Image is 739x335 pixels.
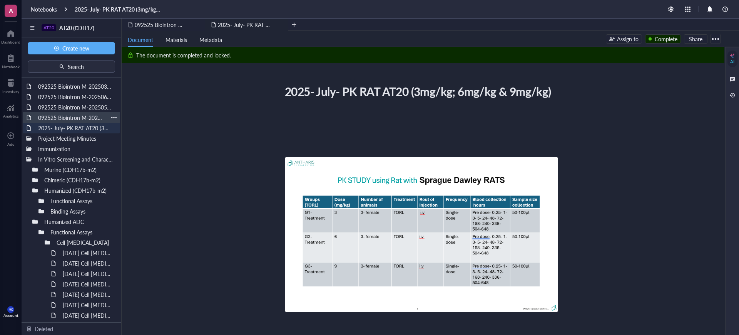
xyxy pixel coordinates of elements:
[35,81,117,92] div: 092525 Biointron M-202503292242
[68,64,84,70] span: Search
[28,61,115,73] button: Search
[59,268,117,279] div: [DATE] Cell [MEDICAL_DATA]
[128,36,153,44] span: Document
[1,40,20,44] div: Dashboard
[75,6,162,13] a: 2025- July- PK RAT AT20 (3mg/kg; 6mg/kg & 9mg/kg)
[59,279,117,290] div: [DATE] Cell [MEDICAL_DATA]
[2,52,20,69] a: Notebook
[62,45,89,51] span: Create new
[617,35,639,43] div: Assign to
[35,112,108,123] div: 092525 Biointron M-202507251786
[53,237,117,248] div: Cell [MEDICAL_DATA]
[47,206,117,217] div: Binding Assays
[47,195,117,206] div: Functional Assays
[2,64,20,69] div: Notebook
[3,313,18,318] div: Account
[2,77,19,94] a: Inventory
[35,91,117,102] div: 092525 Biointron M-202506072304
[166,36,187,44] span: Materials
[35,143,117,154] div: Immunization
[43,25,54,30] div: AT20
[59,300,117,310] div: [DATE] Cell [MEDICAL_DATA]
[31,6,57,13] a: Notebooks
[689,35,702,42] span: Share
[136,51,231,59] div: The document is completed and locked.
[3,114,18,118] div: Analytics
[730,59,734,65] div: AI
[35,154,117,165] div: In Vitro Screening and Characterization
[281,82,555,101] div: 2025- July- PK RAT AT20 (3mg/kg; 6mg/kg & 9mg/kg)
[284,157,558,313] img: genemod-experiment-image
[35,123,117,133] div: 2025- July- PK RAT AT20 (3mg/kg; 6mg/kg & 9mg/kg)
[59,258,117,269] div: [DATE] Cell [MEDICAL_DATA]
[35,102,117,113] div: 092525 Biointron M-202505111492
[7,142,15,146] div: Add
[41,216,117,227] div: Humanized ADC
[9,6,13,15] span: A
[35,325,53,333] div: Deleted
[59,310,117,321] div: [DATE] Cell [MEDICAL_DATA]
[199,36,222,44] span: Metadata
[59,247,117,258] div: [DATE] Cell [MEDICAL_DATA]
[59,24,94,32] span: AT20 (CDH17)
[9,308,13,311] span: MK
[3,101,18,118] a: Analytics
[684,34,707,44] button: Share
[41,164,117,175] div: Murine (CDH17b-m2)
[59,289,117,300] div: [DATE] Cell [MEDICAL_DATA]
[41,185,117,196] div: Humanized (CDH17b-m2)
[1,27,20,44] a: Dashboard
[35,133,117,144] div: Project Meeting Minutes
[59,320,117,331] div: [DATE] Cell [MEDICAL_DATA] (MMAE)
[655,35,677,43] div: Complete
[47,227,117,237] div: Functional Assays
[41,175,117,185] div: Chimeric (CDH17b-m2)
[2,89,19,94] div: Inventory
[28,42,115,54] button: Create new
